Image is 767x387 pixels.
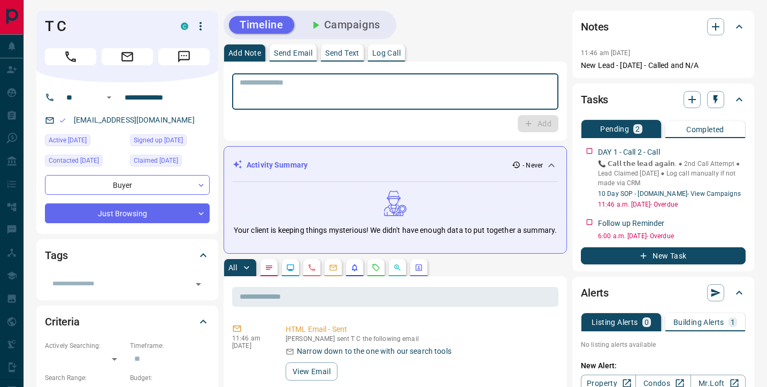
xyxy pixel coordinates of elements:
[731,318,735,326] p: 1
[286,362,338,381] button: View Email
[102,48,153,65] span: Email
[229,16,294,34] button: Timeline
[581,280,746,306] div: Alerts
[59,117,66,124] svg: Email Valid
[45,134,125,149] div: Thu Aug 14 2025
[45,313,80,330] h2: Criteria
[130,373,210,383] p: Budget:
[274,49,312,57] p: Send Email
[372,49,401,57] p: Log Call
[581,60,746,71] p: New Lead - [DATE] - Called and N/A
[232,342,270,350] p: [DATE]
[45,373,125,383] p: Search Range:
[645,318,649,326] p: 0
[598,159,746,188] p: 📞 𝗖𝗮𝗹𝗹 𝘁𝗵𝗲 𝗹𝗲𝗮𝗱 𝗮𝗴𝗮𝗶𝗻. ● 2nd Call Attempt ● Lead Claimed [DATE] ‎● Log call manually if not made ...
[130,134,210,149] div: Thu Feb 14 2019
[45,18,165,35] h1: T C
[45,341,125,351] p: Actively Searching:
[372,263,380,272] svg: Requests
[581,247,746,264] button: New Task
[581,340,746,350] p: No listing alerts available
[130,341,210,351] p: Timeframe:
[297,346,451,357] p: Narrow down to the one with our search tools
[350,263,359,272] svg: Listing Alerts
[523,161,543,170] p: - Never
[234,225,557,236] p: Your client is keeping things mysterious! We didn't have enough data to put together a summary.
[286,324,554,335] p: HTML Email - Sent
[45,203,210,223] div: Just Browsing
[228,49,261,57] p: Add Note
[581,360,746,371] p: New Alert:
[598,190,741,198] a: 10 Day SOP - [DOMAIN_NAME]- View Campaigns
[286,335,554,343] p: [PERSON_NAME] sent T C the following email
[134,155,178,166] span: Claimed [DATE]
[158,48,210,65] span: Message
[45,48,96,65] span: Call
[134,135,183,146] span: Signed up [DATE]
[49,135,87,146] span: Active [DATE]
[581,87,746,112] div: Tasks
[600,125,629,133] p: Pending
[581,49,630,57] p: 11:46 am [DATE]
[581,18,609,35] h2: Notes
[45,155,125,170] div: Fri Aug 15 2025
[181,22,188,30] div: condos.ca
[45,309,210,335] div: Criteria
[45,247,67,264] h2: Tags
[415,263,423,272] svg: Agent Actions
[686,126,724,133] p: Completed
[232,335,270,342] p: 11:46 am
[598,218,664,229] p: Follow up Reminder
[598,231,746,241] p: 6:00 a.m. [DATE] - Overdue
[581,91,608,108] h2: Tasks
[581,14,746,40] div: Notes
[49,155,99,166] span: Contacted [DATE]
[45,175,210,195] div: Buyer
[329,263,338,272] svg: Emails
[228,264,237,271] p: All
[191,277,206,292] button: Open
[325,49,359,57] p: Send Text
[233,155,558,175] div: Activity Summary- Never
[130,155,210,170] div: Fri Aug 15 2025
[286,263,295,272] svg: Lead Browsing Activity
[45,242,210,268] div: Tags
[298,16,391,34] button: Campaigns
[74,116,195,124] a: [EMAIL_ADDRESS][DOMAIN_NAME]
[247,160,308,171] p: Activity Summary
[265,263,273,272] svg: Notes
[308,263,316,272] svg: Calls
[103,91,116,104] button: Open
[393,263,402,272] svg: Opportunities
[592,318,638,326] p: Listing Alerts
[598,200,746,209] p: 11:46 a.m. [DATE] - Overdue
[581,284,609,301] h2: Alerts
[598,147,660,158] p: DAY 1 - Call 2 - Call
[635,125,640,133] p: 2
[673,318,724,326] p: Building Alerts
